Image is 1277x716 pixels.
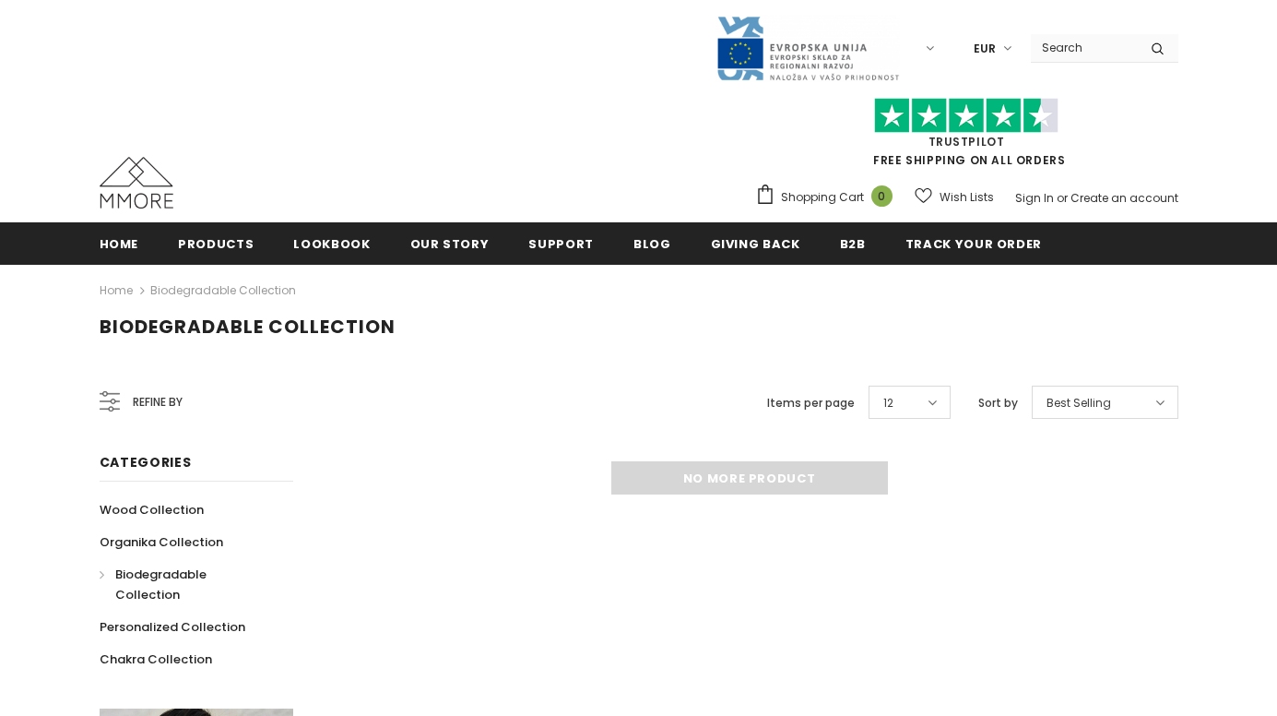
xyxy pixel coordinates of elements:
[410,235,490,253] span: Our Story
[100,222,139,264] a: Home
[528,222,594,264] a: support
[1031,34,1137,61] input: Search Site
[1070,190,1178,206] a: Create an account
[755,184,902,211] a: Shopping Cart 0
[871,185,893,207] span: 0
[940,188,994,207] span: Wish Lists
[528,235,594,253] span: support
[715,15,900,82] img: Javni Razpis
[100,280,133,302] a: Home
[100,611,245,643] a: Personalized Collection
[100,650,212,668] span: Chakra Collection
[905,222,1042,264] a: Track your order
[711,235,800,253] span: Giving back
[1015,190,1054,206] a: Sign In
[715,40,900,55] a: Javni Razpis
[711,222,800,264] a: Giving back
[978,394,1018,412] label: Sort by
[840,235,866,253] span: B2B
[974,40,996,58] span: EUR
[1057,190,1068,206] span: or
[293,222,370,264] a: Lookbook
[150,282,296,298] a: Biodegradable Collection
[840,222,866,264] a: B2B
[1046,394,1111,412] span: Best Selling
[915,181,994,213] a: Wish Lists
[178,235,254,253] span: Products
[781,188,864,207] span: Shopping Cart
[115,566,207,603] span: Biodegradable Collection
[100,501,204,519] span: Wood Collection
[755,106,1178,168] span: FREE SHIPPING ON ALL ORDERS
[100,643,212,675] a: Chakra Collection
[100,314,396,340] span: Biodegradable Collection
[100,558,273,611] a: Biodegradable Collection
[928,134,1005,149] a: Trustpilot
[100,235,139,253] span: Home
[100,157,173,209] img: MMORE Cases
[100,494,204,526] a: Wood Collection
[874,98,1058,134] img: Trust Pilot Stars
[178,222,254,264] a: Products
[293,235,370,253] span: Lookbook
[100,533,223,551] span: Organika Collection
[883,394,893,412] span: 12
[633,222,671,264] a: Blog
[633,235,671,253] span: Blog
[100,526,223,558] a: Organika Collection
[410,222,490,264] a: Our Story
[133,392,183,412] span: Refine by
[767,394,855,412] label: Items per page
[905,235,1042,253] span: Track your order
[100,618,245,636] span: Personalized Collection
[100,453,192,471] span: Categories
